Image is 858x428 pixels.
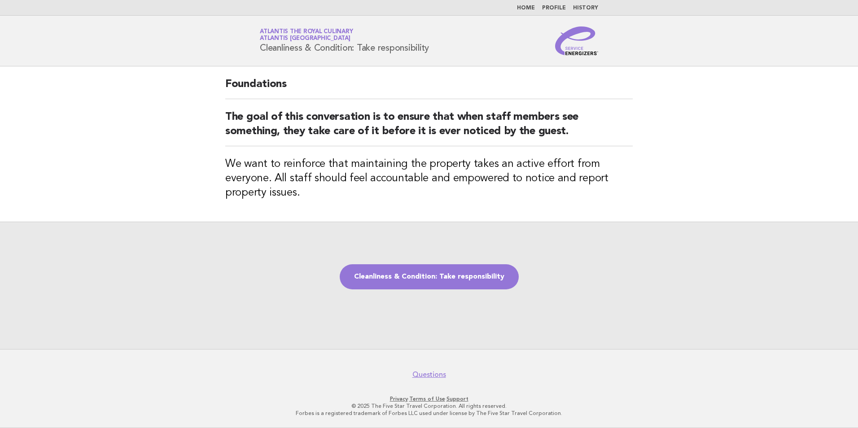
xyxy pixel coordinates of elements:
[225,77,633,99] h2: Foundations
[517,5,535,11] a: Home
[542,5,566,11] a: Profile
[225,157,633,200] h3: We want to reinforce that maintaining the property takes an active effort from everyone. All staf...
[447,396,468,402] a: Support
[390,396,408,402] a: Privacy
[409,396,445,402] a: Terms of Use
[555,26,598,55] img: Service Energizers
[154,402,704,410] p: © 2025 The Five Star Travel Corporation. All rights reserved.
[154,410,704,417] p: Forbes is a registered trademark of Forbes LLC used under license by The Five Star Travel Corpora...
[340,264,519,289] a: Cleanliness & Condition: Take responsibility
[412,370,446,379] a: Questions
[260,29,429,52] h1: Cleanliness & Condition: Take responsibility
[260,36,350,42] span: Atlantis [GEOGRAPHIC_DATA]
[573,5,598,11] a: History
[225,110,633,146] h2: The goal of this conversation is to ensure that when staff members see something, they take care ...
[260,29,353,41] a: Atlantis the Royal CulinaryAtlantis [GEOGRAPHIC_DATA]
[154,395,704,402] p: · ·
